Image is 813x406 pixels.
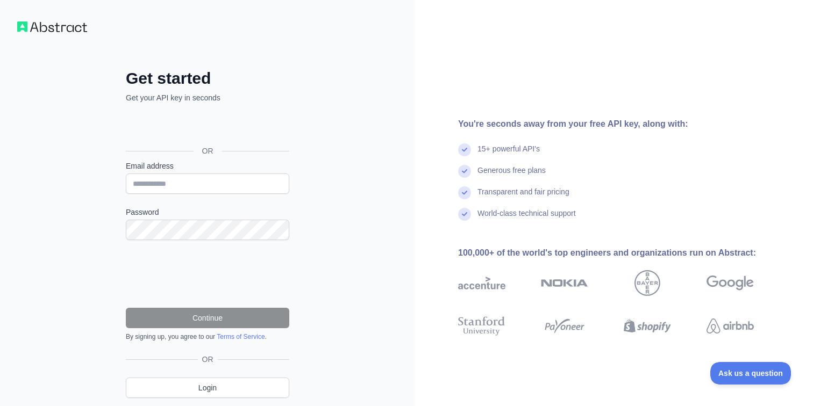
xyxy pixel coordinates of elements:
[477,143,540,165] div: 15+ powerful API's
[126,378,289,398] a: Login
[710,362,791,385] iframe: Toggle Customer Support
[458,186,471,199] img: check mark
[126,308,289,328] button: Continue
[126,161,289,171] label: Email address
[477,165,546,186] div: Generous free plans
[458,208,471,221] img: check mark
[217,333,265,340] a: Terms of Service
[126,207,289,218] label: Password
[198,354,218,365] span: OR
[707,314,754,338] img: airbnb
[194,146,222,156] span: OR
[458,247,788,259] div: 100,000+ of the world's top engineers and organizations run on Abstract:
[541,270,588,296] img: nokia
[458,270,505,296] img: accenture
[624,314,671,338] img: shopify
[634,270,660,296] img: bayer
[458,118,788,130] div: You're seconds away from your free API key, along with:
[541,314,588,338] img: payoneer
[126,332,289,341] div: By signing up, you agree to our .
[707,270,754,296] img: google
[458,314,505,338] img: stanford university
[477,186,569,208] div: Transparent and fair pricing
[477,208,576,229] div: World-class technical support
[126,92,289,103] p: Get your API key in seconds
[458,143,471,156] img: check mark
[458,165,471,178] img: check mark
[126,253,289,295] iframe: reCAPTCHA
[17,21,87,32] img: Workflow
[126,69,289,88] h2: Get started
[120,115,293,139] iframe: Bouton "Se connecter avec Google"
